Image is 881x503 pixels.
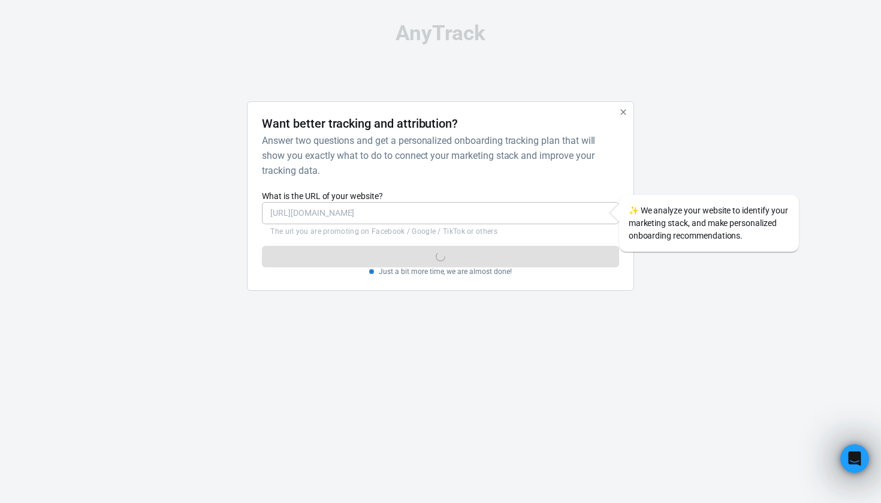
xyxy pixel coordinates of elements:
[379,267,511,276] p: Just a bit more time, we are almost done!
[262,116,458,131] h4: Want better tracking and attribution?
[629,206,639,215] span: sparkles
[270,227,610,236] p: The url you are promoting on Facebook / Google / TikTok or others
[262,202,618,224] input: https://yourwebsite.com/landing-page
[840,444,869,473] iframe: Intercom live chat
[262,190,618,202] label: What is the URL of your website?
[141,23,740,44] div: AnyTrack
[262,133,614,178] h6: Answer two questions and get a personalized onboarding tracking plan that will show you exactly w...
[619,195,799,252] div: We analyze your website to identify your marketing stack, and make personalized onboarding recomm...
